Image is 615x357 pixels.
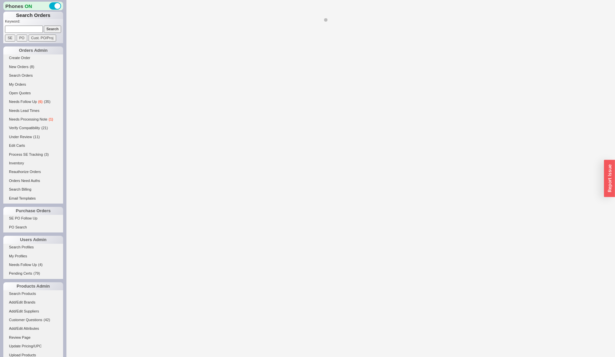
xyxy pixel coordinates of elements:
[30,65,34,69] span: ( 8 )
[9,65,29,69] span: New Orders
[3,90,63,97] a: Open Quotes
[3,207,63,215] div: Purchase Orders
[44,318,50,322] span: ( 42 )
[3,177,63,184] a: Orders Need Auths
[9,271,32,275] span: Pending Certs
[9,263,37,267] span: Needs Follow Up
[3,2,63,10] div: Phones
[3,343,63,350] a: Update Pricing/UPC
[44,152,48,156] span: ( 3 )
[3,116,63,123] a: Needs Processing Note(1)
[38,263,43,267] span: ( 4 )
[9,117,47,121] span: Needs Processing Note
[9,318,42,322] span: Customer Questions
[3,282,63,290] div: Products Admin
[3,134,63,140] a: Under Review(11)
[3,253,63,260] a: My Profiles
[3,186,63,193] a: Search Billing
[3,334,63,341] a: Review Page
[3,125,63,132] a: Verify Compatibility(21)
[9,135,32,139] span: Under Review
[3,142,63,149] a: Edit Carts
[44,26,61,33] input: Search
[9,100,37,104] span: Needs Follow Up
[3,224,63,231] a: PO Search
[3,107,63,114] a: Needs Lead Times
[34,271,40,275] span: ( 79 )
[3,98,63,105] a: Needs Follow Up(6)(35)
[3,316,63,323] a: Customer Questions(42)
[3,299,63,306] a: Add/Edit Brands
[3,195,63,202] a: Email Templates
[25,3,32,10] span: ON
[3,168,63,175] a: Reauthorize Orders
[3,151,63,158] a: Process SE Tracking(3)
[3,325,63,332] a: Add/Edit Attributes
[3,12,63,19] h1: Search Orders
[3,72,63,79] a: Search Orders
[3,46,63,54] div: Orders Admin
[29,35,56,42] input: Cust. PO/Proj
[9,152,43,156] span: Process SE Tracking
[17,35,27,42] input: PO
[3,290,63,297] a: Search Products
[3,270,63,277] a: Pending Certs(79)
[3,81,63,88] a: My Orders
[3,236,63,244] div: Users Admin
[5,19,63,26] p: Keyword:
[3,244,63,251] a: Search Profiles
[5,35,15,42] input: SE
[3,261,63,268] a: Needs Follow Up(4)
[44,100,50,104] span: ( 35 )
[3,63,63,70] a: New Orders(8)
[49,117,53,121] span: ( 1 )
[3,54,63,61] a: Create Order
[9,126,40,130] span: Verify Compatibility
[42,126,48,130] span: ( 21 )
[33,135,40,139] span: ( 11 )
[3,215,63,222] a: SE PO Follow Up
[38,100,43,104] span: ( 6 )
[3,308,63,315] a: Add/Edit Suppliers
[3,160,63,167] a: Inventory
